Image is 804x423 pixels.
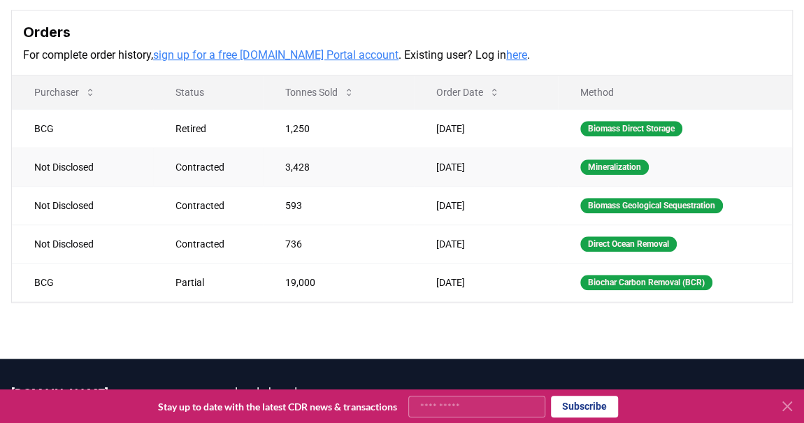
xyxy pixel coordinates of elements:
[263,186,415,224] td: 593
[580,121,682,136] div: Biomass Direct Storage
[235,384,403,401] a: Leaderboards
[12,109,153,148] td: BCG
[580,159,649,175] div: Mineralization
[23,47,781,64] p: For complete order history, . Existing user? Log in .
[580,198,723,213] div: Biomass Geological Sequestration
[425,78,511,106] button: Order Date
[12,186,153,224] td: Not Disclosed
[175,122,252,136] div: Retired
[414,109,558,148] td: [DATE]
[12,224,153,263] td: Not Disclosed
[175,237,252,251] div: Contracted
[164,85,252,99] p: Status
[175,160,252,174] div: Contracted
[569,85,781,99] p: Method
[506,48,527,62] a: here
[263,148,415,186] td: 3,428
[274,78,366,106] button: Tonnes Sold
[12,263,153,301] td: BCG
[263,224,415,263] td: 736
[414,263,558,301] td: [DATE]
[580,275,712,290] div: Biochar Carbon Removal (BCR)
[414,148,558,186] td: [DATE]
[414,224,558,263] td: [DATE]
[23,22,781,43] h3: Orders
[414,186,558,224] td: [DATE]
[263,109,415,148] td: 1,250
[23,78,107,106] button: Purchaser
[580,236,677,252] div: Direct Ocean Removal
[175,199,252,213] div: Contracted
[11,384,179,403] p: [DOMAIN_NAME]
[153,48,399,62] a: sign up for a free [DOMAIN_NAME] Portal account
[12,148,153,186] td: Not Disclosed
[175,275,252,289] div: Partial
[263,263,415,301] td: 19,000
